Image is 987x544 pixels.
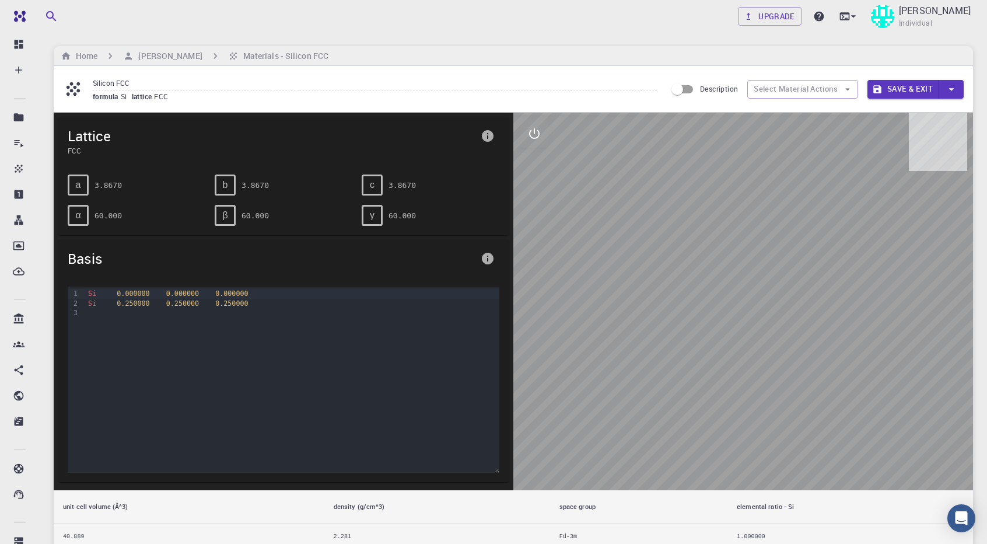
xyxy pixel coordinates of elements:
span: Basis [68,249,476,268]
p: [PERSON_NAME] [899,4,971,18]
pre: 3.8670 [242,175,269,196]
h6: Materials - Silicon FCC [239,50,328,62]
span: 0.250000 [215,299,248,308]
span: 0.000000 [166,290,199,298]
pre: 3.8670 [94,175,122,196]
span: 0.250000 [166,299,199,308]
div: Open Intercom Messenger [947,504,975,532]
span: Si [121,92,132,101]
th: density (g/cm^3) [324,490,550,524]
span: a [76,180,81,190]
pre: 3.8670 [388,175,416,196]
th: elemental ratio - Si [727,490,973,524]
span: 0.000000 [215,290,248,298]
span: lattice [132,92,155,101]
pre: 60.000 [242,205,269,226]
span: γ [370,210,374,221]
th: unit cell volume (Å^3) [54,490,324,524]
h6: Home [71,50,97,62]
pre: 60.000 [388,205,416,226]
span: c [370,180,374,190]
span: Individual [899,18,932,29]
span: FCC [154,92,173,101]
span: FCC [68,145,476,156]
th: space group [550,490,727,524]
button: Save & Exit [867,80,939,99]
a: Upgrade [738,7,801,26]
span: Si [88,299,96,308]
button: info [476,124,499,148]
span: α [75,210,80,221]
span: Support [23,8,65,19]
div: 3 [68,308,79,318]
span: Si [88,290,96,298]
span: 0.250000 [117,299,149,308]
button: info [476,247,499,270]
button: Select Material Actions [747,80,858,99]
h6: [PERSON_NAME] [134,50,202,62]
span: b [223,180,228,190]
pre: 60.000 [94,205,122,226]
span: formula [93,92,121,101]
span: β [222,210,228,221]
img: Aman Sati [871,5,894,28]
span: 0.000000 [117,290,149,298]
span: Lattice [68,127,476,145]
div: 2 [68,299,79,308]
img: logo [9,11,26,22]
nav: breadcrumb [58,50,331,62]
div: 1 [68,289,79,298]
span: Description [700,84,738,93]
